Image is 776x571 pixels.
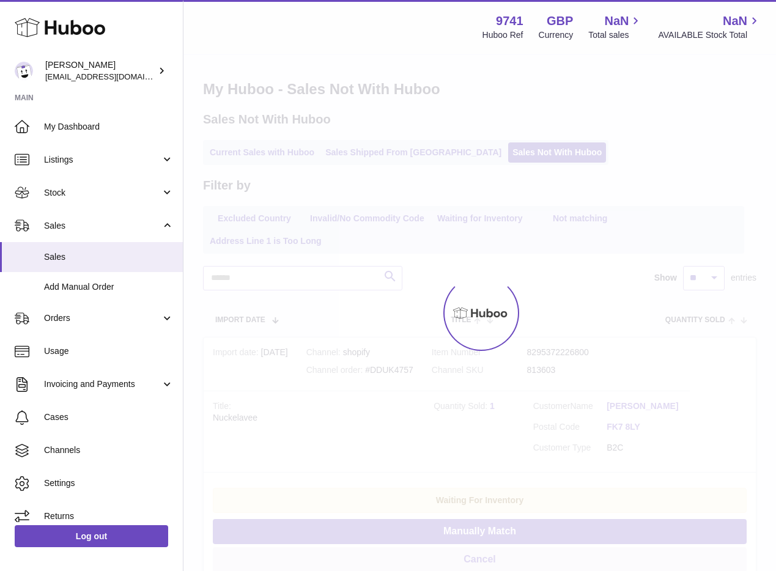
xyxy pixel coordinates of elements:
[482,29,523,41] div: Huboo Ref
[44,187,161,199] span: Stock
[588,13,643,41] a: NaN Total sales
[44,154,161,166] span: Listings
[44,411,174,423] span: Cases
[539,29,574,41] div: Currency
[44,510,174,522] span: Returns
[44,281,174,293] span: Add Manual Order
[44,121,174,133] span: My Dashboard
[15,62,33,80] img: aaronconwaysbo@gmail.com
[723,13,747,29] span: NaN
[45,59,155,83] div: [PERSON_NAME]
[496,13,523,29] strong: 9741
[44,444,174,456] span: Channels
[44,345,174,357] span: Usage
[45,72,180,81] span: [EMAIL_ADDRESS][DOMAIN_NAME]
[44,312,161,324] span: Orders
[604,13,629,29] span: NaN
[44,477,174,489] span: Settings
[44,378,161,390] span: Invoicing and Payments
[658,29,761,41] span: AVAILABLE Stock Total
[658,13,761,41] a: NaN AVAILABLE Stock Total
[15,525,168,547] a: Log out
[588,29,643,41] span: Total sales
[44,251,174,263] span: Sales
[44,220,161,232] span: Sales
[547,13,573,29] strong: GBP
